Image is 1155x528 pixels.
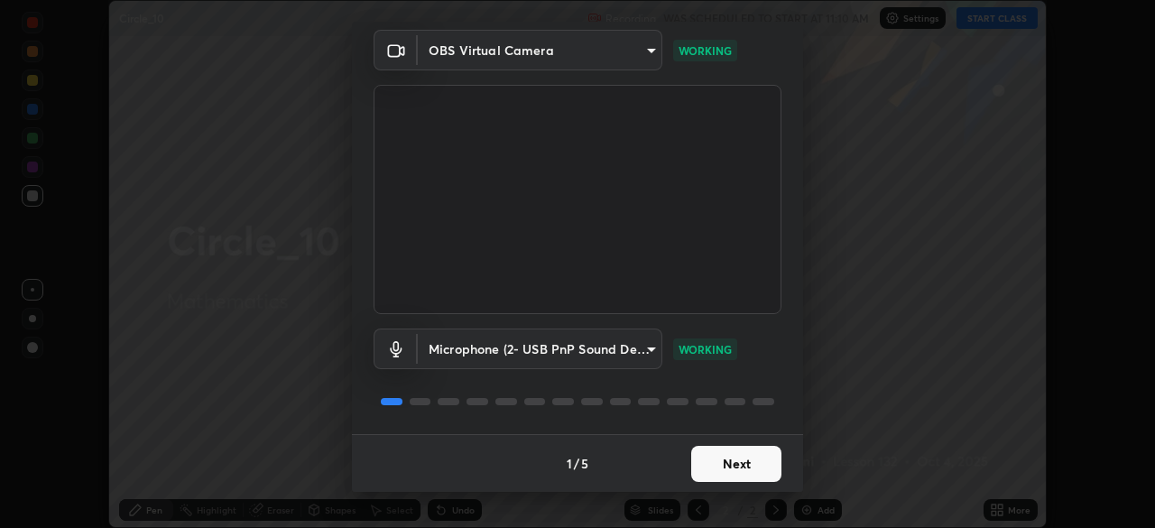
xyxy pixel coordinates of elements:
button: Next [691,446,781,482]
p: WORKING [679,42,732,59]
div: OBS Virtual Camera [418,329,662,369]
h4: 1 [567,454,572,473]
p: WORKING [679,341,732,357]
div: OBS Virtual Camera [418,30,662,70]
h4: / [574,454,579,473]
h4: 5 [581,454,588,473]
